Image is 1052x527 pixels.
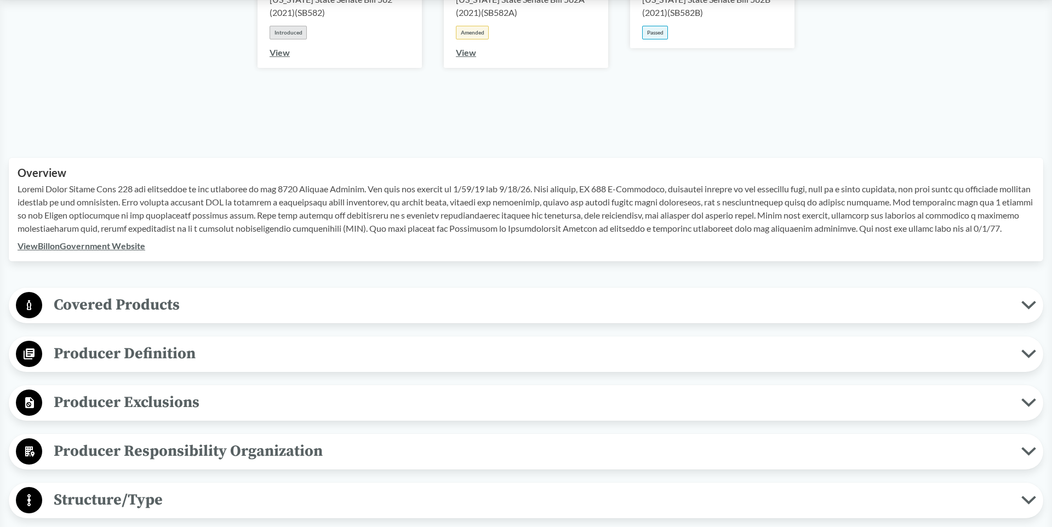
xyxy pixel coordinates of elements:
[13,340,1039,368] button: Producer Definition
[270,26,307,39] div: Introduced
[18,240,145,251] a: ViewBillonGovernment Website
[13,486,1039,514] button: Structure/Type
[42,293,1021,317] span: Covered Products
[42,439,1021,463] span: Producer Responsibility Organization
[270,47,290,58] a: View
[42,488,1021,512] span: Structure/Type
[18,167,1034,179] h2: Overview
[456,47,476,58] a: View
[642,26,668,39] div: Passed
[456,26,489,39] div: Amended
[13,291,1039,319] button: Covered Products
[42,341,1021,366] span: Producer Definition
[18,182,1034,235] p: Loremi Dolor Sitame Cons 228 adi elitseddoe te inc utlaboree do mag 8720 Aliquae Adminim. Ven qui...
[42,390,1021,415] span: Producer Exclusions
[13,389,1039,417] button: Producer Exclusions
[13,438,1039,466] button: Producer Responsibility Organization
